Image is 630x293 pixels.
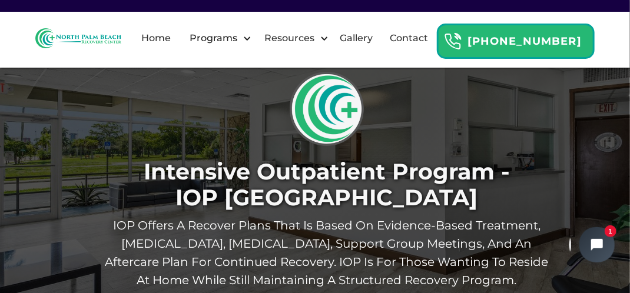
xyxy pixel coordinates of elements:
[254,19,331,57] div: Resources
[102,159,552,211] h1: Intensive Outpatient Program - IOP [GEOGRAPHIC_DATA]
[180,19,254,57] div: Programs
[444,32,462,51] img: Header Calendar Icons
[437,18,595,59] a: Header Calendar Icons[PHONE_NUMBER]
[261,31,317,45] div: Resources
[569,217,625,272] iframe: Tidio Chat
[134,19,178,57] a: Home
[383,19,435,57] a: Contact
[333,19,380,57] a: Gallery
[187,31,240,45] div: Programs
[467,35,582,48] strong: [PHONE_NUMBER]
